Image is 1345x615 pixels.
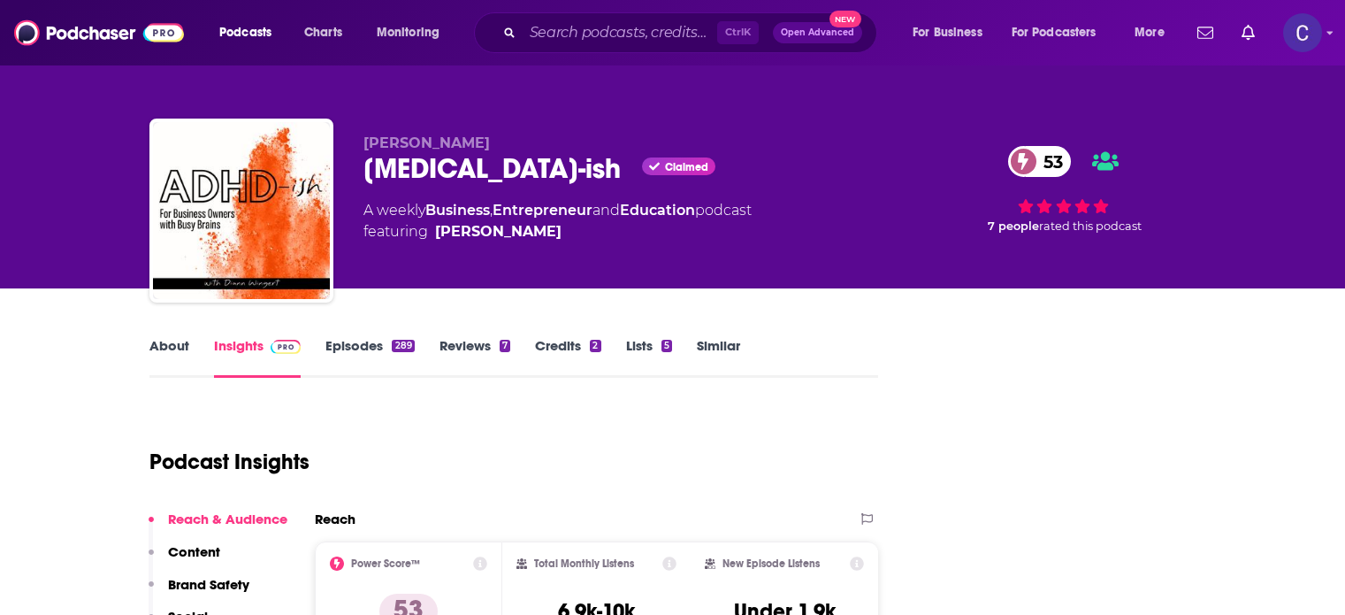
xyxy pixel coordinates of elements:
a: Business [425,202,490,219]
span: Ctrl K [717,21,759,44]
a: [PERSON_NAME] [435,221,562,242]
a: Show notifications dropdown [1234,18,1262,48]
img: User Profile [1283,13,1322,52]
span: For Podcasters [1012,20,1097,45]
button: Reach & Audience [149,511,287,543]
span: For Business [913,20,982,45]
span: Monitoring [377,20,439,45]
button: Open AdvancedNew [773,22,862,43]
button: Brand Safety [149,576,249,609]
div: 2 [590,340,600,352]
a: Reviews7 [439,337,510,378]
a: Similar [697,337,740,378]
h2: New Episode Listens [722,557,820,570]
span: , [490,202,493,219]
img: Podchaser Pro [271,340,302,354]
h2: Total Monthly Listens [534,557,634,570]
span: and [592,202,620,219]
p: Brand Safety [168,576,249,593]
p: Content [168,543,220,560]
button: open menu [207,19,294,47]
a: Charts [293,19,353,47]
span: Logged in as publicityxxtina [1283,13,1322,52]
a: Credits2 [535,337,600,378]
span: 7 people [988,219,1039,233]
span: Charts [304,20,342,45]
span: More [1135,20,1165,45]
div: 53 7 peoplerated this podcast [931,135,1196,244]
a: Lists5 [626,337,672,378]
span: featuring [363,221,752,242]
span: [PERSON_NAME] [363,135,490,151]
div: 5 [661,340,672,352]
p: Reach & Audience [168,511,287,527]
a: 53 [1008,146,1072,177]
h2: Reach [315,511,355,527]
span: Podcasts [219,20,271,45]
div: Search podcasts, credits, & more... [491,12,894,53]
h1: Podcast Insights [149,449,310,475]
img: Podchaser - Follow, Share and Rate Podcasts [14,16,184,50]
button: open menu [900,19,1005,47]
h2: Power Score™ [351,557,420,570]
div: A weekly podcast [363,200,752,242]
span: Claimed [665,163,708,172]
a: Education [620,202,695,219]
button: open menu [364,19,462,47]
a: Show notifications dropdown [1190,18,1220,48]
span: rated this podcast [1039,219,1142,233]
span: New [829,11,861,27]
span: Open Advanced [781,28,854,37]
a: About [149,337,189,378]
div: 7 [500,340,510,352]
input: Search podcasts, credits, & more... [523,19,717,47]
span: 53 [1026,146,1072,177]
div: 289 [392,340,414,352]
button: open menu [1000,19,1122,47]
a: Episodes289 [325,337,414,378]
button: open menu [1122,19,1187,47]
img: ADHD-ish [153,122,330,299]
a: InsightsPodchaser Pro [214,337,302,378]
button: Show profile menu [1283,13,1322,52]
a: Entrepreneur [493,202,592,219]
button: Content [149,543,220,576]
